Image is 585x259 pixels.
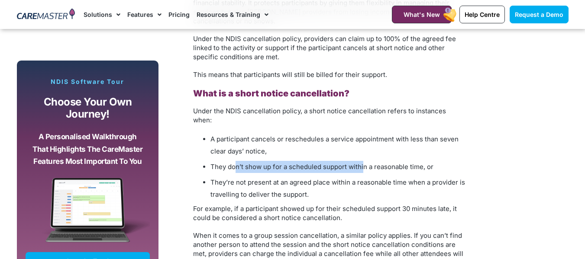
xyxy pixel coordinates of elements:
[210,135,459,155] span: A participant cancels or reschedules a service appointment with less than seven clear days’ notice,
[404,11,440,18] span: What's New
[392,6,452,23] a: What's New
[459,6,505,23] a: Help Centre
[32,131,144,168] p: A personalised walkthrough that highlights the CareMaster features most important to you
[465,11,500,18] span: Help Centre
[26,178,150,252] img: CareMaster Software Mockup on Screen
[193,88,349,99] b: What is a short notice cancellation?
[193,35,456,61] span: Under the NDIS cancellation policy, providers can claim up to 100% of the agreed fee linked to th...
[210,163,433,171] span: They don’t show up for a scheduled support within a reasonable time, or
[32,96,144,121] p: Choose your own journey!
[210,178,465,198] span: They’re not present at an agreed place within a reasonable time when a provider is travelling to ...
[17,8,75,21] img: CareMaster Logo
[515,11,563,18] span: Request a Demo
[193,205,457,222] span: For example, if a participant showed up for their scheduled support 30 minutes late, it could be ...
[193,107,446,124] span: Under the NDIS cancellation policy, a short notice cancellation refers to instances when:
[26,78,150,86] p: NDIS Software Tour
[193,70,387,79] span: This means that participants will still be billed for their support.
[510,6,569,23] a: Request a Demo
